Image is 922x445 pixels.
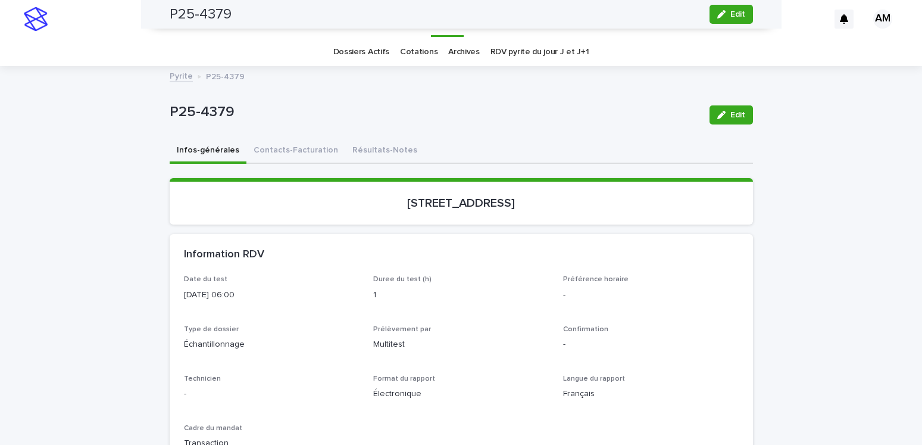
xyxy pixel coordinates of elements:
[563,388,739,400] p: Français
[563,338,739,351] p: -
[730,111,745,119] span: Edit
[373,326,431,333] span: Prélèvement par
[184,338,360,351] p: Échantillonnage
[490,38,589,66] a: RDV pyrite du jour J et J+1
[184,326,239,333] span: Type de dossier
[873,10,892,29] div: AM
[373,375,435,382] span: Format du rapport
[373,388,549,400] p: Électronique
[170,69,193,82] a: Pyrite
[184,289,360,301] p: [DATE] 06:00
[710,105,753,125] button: Edit
[184,248,264,262] h2: Information RDV
[184,276,227,283] span: Date du test
[184,196,739,210] p: [STREET_ADDRESS]
[563,326,608,333] span: Confirmation
[373,276,432,283] span: Duree du test (h)
[563,289,739,301] p: -
[448,38,480,66] a: Archives
[563,375,625,382] span: Langue du rapport
[206,69,245,82] p: P25-4379
[246,139,345,164] button: Contacts-Facturation
[400,38,437,66] a: Cotations
[345,139,424,164] button: Résultats-Notes
[563,276,629,283] span: Préférence horaire
[373,289,549,301] p: 1
[333,38,389,66] a: Dossiers Actifs
[170,104,700,121] p: P25-4379
[373,338,549,351] p: Multitest
[184,425,242,432] span: Cadre du mandat
[184,375,221,382] span: Technicien
[170,139,246,164] button: Infos-générales
[24,7,48,31] img: stacker-logo-s-only.png
[184,388,360,400] p: -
